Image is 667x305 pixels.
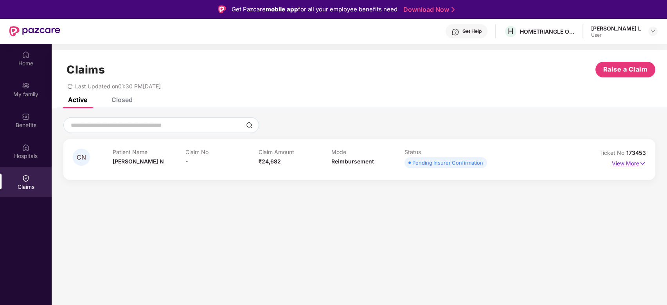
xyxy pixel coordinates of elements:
[266,5,298,13] strong: mobile app
[650,28,656,34] img: svg+xml;base64,PHN2ZyBpZD0iRHJvcGRvd24tMzJ4MzIiIHhtbG5zPSJodHRwOi8vd3d3LnczLm9yZy8yMDAwL3N2ZyIgd2...
[22,174,30,182] img: svg+xml;base64,PHN2ZyBpZD0iQ2xhaW0iIHhtbG5zPSJodHRwOi8vd3d3LnczLm9yZy8yMDAwL3N2ZyIgd2lkdGg9IjIwIi...
[331,158,374,165] span: Reimbursement
[75,83,161,90] span: Last Updated on 01:30 PM[DATE]
[259,149,332,155] p: Claim Amount
[185,149,259,155] p: Claim No
[451,5,455,14] img: Stroke
[331,149,405,155] p: Mode
[520,28,575,35] div: HOMETRIANGLE ONLINE SERVICES PRIVATE LIMITED
[9,26,60,36] img: New Pazcare Logo
[68,96,87,104] div: Active
[232,5,397,14] div: Get Pazcare for all your employee benefits need
[113,149,186,155] p: Patient Name
[67,83,73,90] span: redo
[591,25,641,32] div: [PERSON_NAME] L
[403,5,452,14] a: Download Now
[22,51,30,59] img: svg+xml;base64,PHN2ZyBpZD0iSG9tZSIgeG1sbnM9Imh0dHA6Ly93d3cudzMub3JnLzIwMDAvc3ZnIiB3aWR0aD0iMjAiIG...
[451,28,459,36] img: svg+xml;base64,PHN2ZyBpZD0iSGVscC0zMngzMiIgeG1sbnM9Imh0dHA6Ly93d3cudzMub3JnLzIwMDAvc3ZnIiB3aWR0aD...
[246,122,252,128] img: svg+xml;base64,PHN2ZyBpZD0iU2VhcmNoLTMyeDMyIiB4bWxucz0iaHR0cDovL3d3dy53My5vcmcvMjAwMC9zdmciIHdpZH...
[508,27,514,36] span: H
[626,149,646,156] span: 173453
[595,62,655,77] button: Raise a Claim
[462,28,482,34] div: Get Help
[218,5,226,13] img: Logo
[185,158,188,165] span: -
[599,149,626,156] span: Ticket No
[22,113,30,120] img: svg+xml;base64,PHN2ZyBpZD0iQmVuZWZpdHMiIHhtbG5zPSJodHRwOi8vd3d3LnczLm9yZy8yMDAwL3N2ZyIgd2lkdGg9Ij...
[259,158,281,165] span: ₹24,682
[22,82,30,90] img: svg+xml;base64,PHN2ZyB3aWR0aD0iMjAiIGhlaWdodD0iMjAiIHZpZXdCb3g9IjAgMCAyMCAyMCIgZmlsbD0ibm9uZSIgeG...
[22,144,30,151] img: svg+xml;base64,PHN2ZyBpZD0iSG9zcGl0YWxzIiB4bWxucz0iaHR0cDovL3d3dy53My5vcmcvMjAwMC9zdmciIHdpZHRoPS...
[405,149,478,155] p: Status
[603,65,648,74] span: Raise a Claim
[639,159,646,168] img: svg+xml;base64,PHN2ZyB4bWxucz0iaHR0cDovL3d3dy53My5vcmcvMjAwMC9zdmciIHdpZHRoPSIxNyIgaGVpZ2h0PSIxNy...
[612,157,646,168] p: View More
[591,32,641,38] div: User
[111,96,133,104] div: Closed
[67,63,105,76] h1: Claims
[77,154,86,161] span: CN
[412,159,483,167] div: Pending Insurer Confirmation
[113,158,164,165] span: [PERSON_NAME] N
